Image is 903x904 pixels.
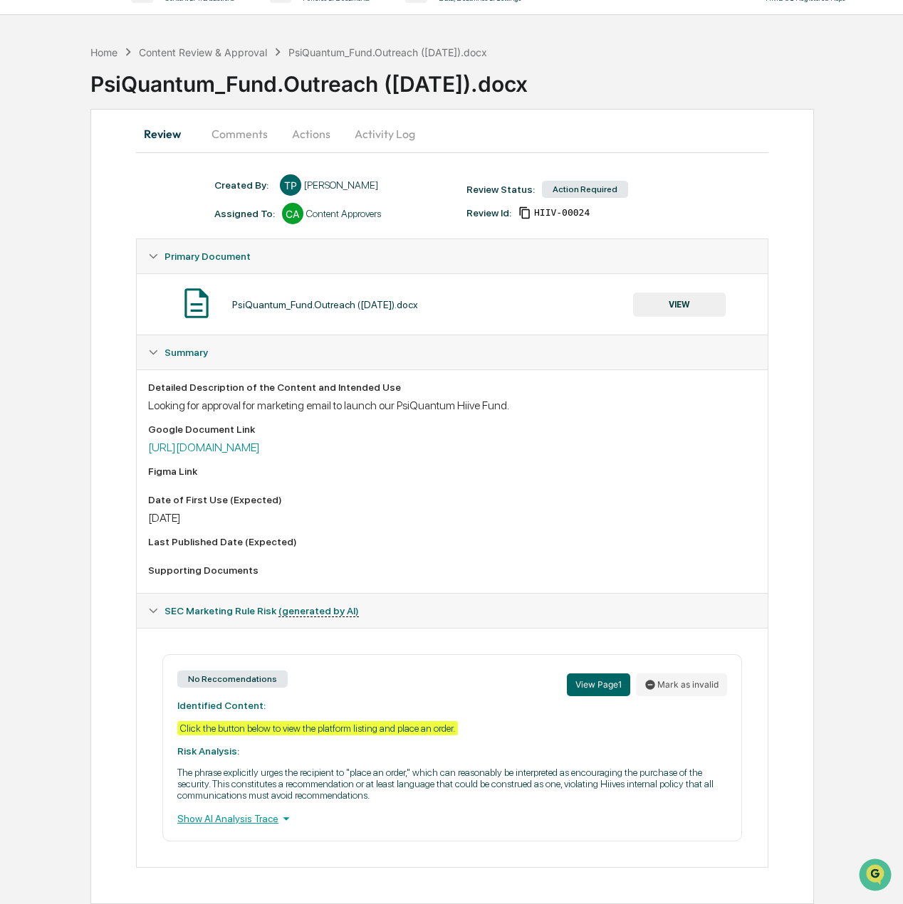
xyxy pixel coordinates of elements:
[137,594,768,628] div: SEC Marketing Rule Risk (generated by AI)
[242,112,259,130] button: Start new chat
[28,179,92,193] span: Preclearance
[148,511,756,525] div: [DATE]
[48,108,234,122] div: Start new chat
[177,811,727,826] div: Show AI Analysis Trace
[148,399,756,412] div: Looking for approval for marketing email to launch our PsiQuantum Hiive Fund.
[137,628,768,867] div: SEC Marketing Rule Risk (generated by AI)
[200,117,279,151] button: Comments
[9,200,95,226] a: 🔎Data Lookup
[137,239,768,273] div: Primary Document
[177,700,266,711] strong: Identified Content:
[232,299,418,310] div: PsiQuantum_Fund.Outreach ([DATE]).docx
[633,293,726,317] button: VIEW
[148,441,260,454] a: [URL][DOMAIN_NAME]
[14,207,26,219] div: 🔎
[48,122,180,134] div: We're available if you need us!
[14,29,259,52] p: How can we help?
[142,241,172,251] span: Pylon
[148,382,756,393] div: Detailed Description of the Content and Intended Use
[148,536,756,547] div: Last Published Date (Expected)
[98,173,182,199] a: 🗄️Attestations
[148,564,756,576] div: Supporting Documents
[100,240,172,251] a: Powered byPylon
[136,117,768,151] div: secondary tabs example
[28,206,90,220] span: Data Lookup
[137,273,768,335] div: Primary Document
[177,721,458,735] div: Click the button below to view the platform listing and place an order.
[177,671,288,688] div: No Reccomendations
[343,117,427,151] button: Activity Log
[90,60,903,97] div: PsiQuantum_Fund.Outreach ([DATE]).docx
[177,767,727,801] p: The phrase explicitly urges the recipient to "place an order," which can reasonably be interprete...
[288,46,487,58] div: PsiQuantum_Fund.Outreach ([DATE]).docx
[148,466,756,477] div: Figma Link
[534,207,590,219] span: 0bb7601f-4ffc-4dbd-8460-89afde698662
[165,605,359,616] span: SEC Marketing Rule Risk
[278,605,359,617] u: (generated by AI)
[282,203,303,224] div: CA
[14,108,40,134] img: 1746055101610-c473b297-6a78-478c-a979-82029cc54cd1
[306,208,381,219] div: Content Approvers
[214,208,275,219] div: Assigned To:
[279,117,343,151] button: Actions
[214,179,273,191] div: Created By: ‎ ‎
[137,369,768,593] div: Summary
[567,673,630,696] button: View Page1
[466,207,511,219] div: Review Id:
[90,46,118,58] div: Home
[857,857,896,895] iframe: Open customer support
[9,173,98,199] a: 🖐️Preclearance
[14,180,26,191] div: 🖐️
[280,174,301,196] div: TP
[136,117,200,151] button: Review
[165,347,208,358] span: Summary
[165,251,251,262] span: Primary Document
[137,335,768,369] div: Summary
[304,179,378,191] div: [PERSON_NAME]
[542,181,628,198] div: Action Required
[118,179,177,193] span: Attestations
[466,184,535,195] div: Review Status:
[139,46,267,58] div: Content Review & Approval
[148,494,756,505] div: Date of First Use (Expected)
[177,745,239,757] strong: Risk Analysis:
[103,180,115,191] div: 🗄️
[148,424,756,435] div: Google Document Link
[636,673,727,696] button: Mark as invalid
[179,285,214,321] img: Document Icon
